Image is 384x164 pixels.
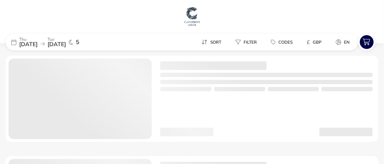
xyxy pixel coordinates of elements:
[265,37,301,47] naf-pibe-menu-bar-item: Codes
[301,37,330,47] naf-pibe-menu-bar-item: £GBP
[330,37,355,47] button: en
[244,39,257,45] span: Filter
[196,37,230,47] naf-pibe-menu-bar-item: Sort
[278,39,293,45] span: Codes
[344,39,350,45] span: en
[307,39,310,46] i: £
[330,37,358,47] naf-pibe-menu-bar-item: en
[230,37,265,47] naf-pibe-menu-bar-item: Filter
[48,37,66,42] p: Tue
[76,39,79,45] span: 5
[48,40,66,48] span: [DATE]
[301,37,327,47] button: £GBP
[230,37,262,47] button: Filter
[183,6,201,27] img: Main Website
[19,37,38,42] p: Thu
[196,37,227,47] button: Sort
[313,39,322,45] span: GBP
[210,39,221,45] span: Sort
[19,40,38,48] span: [DATE]
[265,37,298,47] button: Codes
[6,34,112,50] div: Thu[DATE]Tue[DATE]5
